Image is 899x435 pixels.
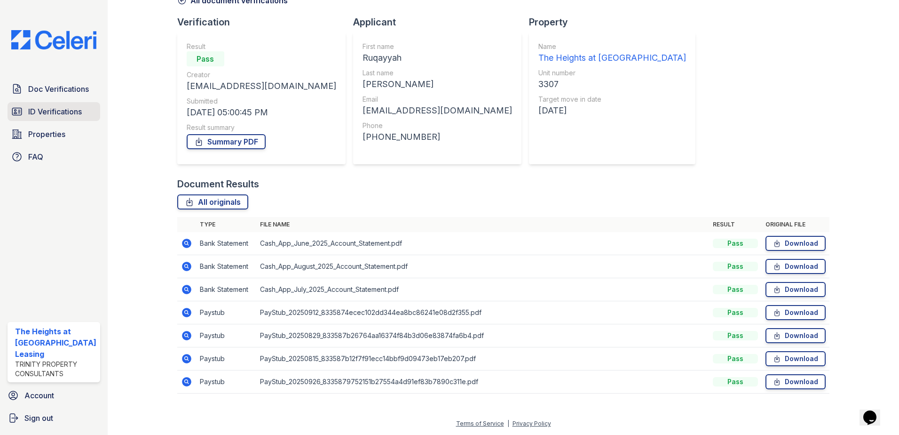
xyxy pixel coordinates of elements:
[363,104,512,117] div: [EMAIL_ADDRESS][DOMAIN_NAME]
[15,360,96,379] div: Trinity Property Consultants
[538,68,686,78] div: Unit number
[363,51,512,64] div: Ruqayyah
[713,262,758,271] div: Pass
[860,397,890,426] iframe: chat widget
[363,68,512,78] div: Last name
[187,97,336,106] div: Submitted
[4,409,104,427] a: Sign out
[256,217,710,232] th: File name
[256,324,710,347] td: PayStub_20250829_833587b26764aa16374f84b3d06e83874fa6b4.pdf
[713,377,758,387] div: Pass
[538,42,686,51] div: Name
[765,236,826,251] a: Download
[196,278,256,301] td: Bank Statement
[196,371,256,394] td: Paystub
[507,420,509,427] div: |
[196,217,256,232] th: Type
[8,80,100,98] a: Doc Verifications
[28,129,65,140] span: Properties
[765,351,826,366] a: Download
[256,278,710,301] td: Cash_App_July_2025_Account_Statement.pdf
[4,386,104,405] a: Account
[28,106,82,117] span: ID Verifications
[363,130,512,144] div: [PHONE_NUMBER]
[28,83,89,95] span: Doc Verifications
[529,16,703,29] div: Property
[256,232,710,255] td: Cash_App_June_2025_Account_Statement.pdf
[24,390,54,401] span: Account
[187,42,336,51] div: Result
[713,308,758,317] div: Pass
[256,371,710,394] td: PayStub_20250926_8335879752151b27554a4d91ef83b7890c311e.pdf
[256,347,710,371] td: PayStub_20250815_833587b12f7f91ecc14bbf9d09473eb17eb207.pdf
[538,95,686,104] div: Target move in date
[456,420,504,427] a: Terms of Service
[4,30,104,49] img: CE_Logo_Blue-a8612792a0a2168367f1c8372b55b34899dd931a85d93a1a3d3e32e68fde9ad4.png
[196,255,256,278] td: Bank Statement
[187,51,224,66] div: Pass
[709,217,762,232] th: Result
[538,104,686,117] div: [DATE]
[196,301,256,324] td: Paystub
[765,305,826,320] a: Download
[8,102,100,121] a: ID Verifications
[8,125,100,144] a: Properties
[187,123,336,132] div: Result summary
[363,78,512,91] div: [PERSON_NAME]
[513,420,551,427] a: Privacy Policy
[187,106,336,119] div: [DATE] 05:00:45 PM
[538,42,686,64] a: Name The Heights at [GEOGRAPHIC_DATA]
[713,331,758,340] div: Pass
[363,42,512,51] div: First name
[762,217,829,232] th: Original file
[177,177,259,191] div: Document Results
[363,121,512,130] div: Phone
[177,194,248,209] a: All originals
[28,151,43,162] span: FAQ
[538,51,686,64] div: The Heights at [GEOGRAPHIC_DATA]
[24,412,53,424] span: Sign out
[363,95,512,104] div: Email
[187,80,336,93] div: [EMAIL_ADDRESS][DOMAIN_NAME]
[187,70,336,80] div: Creator
[196,324,256,347] td: Paystub
[256,301,710,324] td: PayStub_20250912_8335874ecec102dd344ea8bc86241e08d2f355.pdf
[196,347,256,371] td: Paystub
[713,354,758,363] div: Pass
[177,16,353,29] div: Verification
[8,147,100,166] a: FAQ
[353,16,529,29] div: Applicant
[765,282,826,297] a: Download
[256,255,710,278] td: Cash_App_August_2025_Account_Statement.pdf
[15,326,96,360] div: The Heights at [GEOGRAPHIC_DATA] Leasing
[765,374,826,389] a: Download
[713,285,758,294] div: Pass
[713,239,758,248] div: Pass
[196,232,256,255] td: Bank Statement
[765,328,826,343] a: Download
[765,259,826,274] a: Download
[187,134,266,149] a: Summary PDF
[538,78,686,91] div: 3307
